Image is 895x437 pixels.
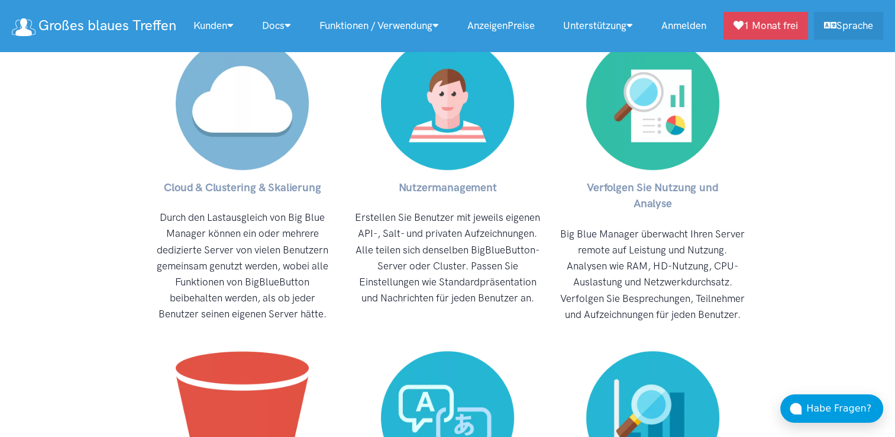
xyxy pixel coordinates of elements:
[549,13,647,38] a: Unterstützung
[814,12,883,40] a: Sprache
[560,226,746,323] p: Big Blue Manager überwacht Ihren Server remote auf Leistung und Nutzung. Analysen wie RAM, HD-Nut...
[806,401,883,416] div: Habe Fragen?
[587,181,718,211] strong: Verfolgen Sie Nutzung und Analyse
[150,210,336,322] p: Durch den Lastausgleich von Big Blue Manager können ein oder mehrere dedizierte Server von vielen...
[354,210,541,306] p: Erstellen Sie Benutzer mit jeweils eigenen API-, Salt- und privaten Aufzeichnungen. Alle teilen s...
[780,394,883,423] button: Habe Fragen?
[176,37,309,170] img: Cloud & Clustering & Skalierung
[12,18,35,36] img: Logo
[723,12,808,40] a: 1 Monat frei
[164,181,321,194] strong: Cloud & Clustering & Skalierung
[305,13,453,38] a: Funktionen / Verwendung
[248,13,305,38] a: Docs
[586,37,719,170] img: Verfolgen Sie Nutzung und Analyse
[453,13,549,38] a: AnzeigenPreise
[399,181,497,194] strong: Nutzermanagement
[179,13,248,38] a: Kunden
[647,13,720,38] a: Anmelden
[381,37,514,170] img: Nutzermanagement
[12,13,176,38] a: Großes blaues Treffen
